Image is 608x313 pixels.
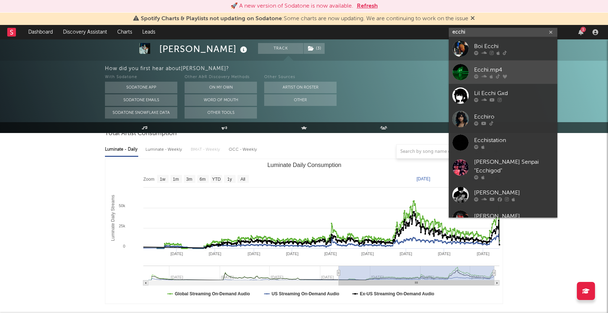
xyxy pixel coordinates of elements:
button: Sodatone App [105,82,177,93]
span: Total Artist Consumption [105,129,177,138]
a: [PERSON_NAME] [449,183,557,207]
text: YTD [212,177,221,182]
div: Other Sources [264,73,337,82]
text: 1w [160,177,166,182]
text: 6m [200,177,206,182]
text: Global Streaming On-Demand Audio [175,291,250,296]
a: Ecchiro [449,107,557,131]
div: [PERSON_NAME] [474,212,554,221]
text: All [240,177,245,182]
a: [PERSON_NAME] [449,207,557,230]
div: How did you first hear about [PERSON_NAME] ? [105,64,608,73]
div: Ecchistation [474,136,554,145]
div: Other A&R Discovery Methods [185,73,257,82]
text: [DATE] [361,252,374,256]
a: Dashboard [23,25,58,39]
text: [DATE] [438,252,451,256]
text: [DATE] [248,252,260,256]
a: Leads [137,25,160,39]
text: [DATE] [170,252,183,256]
div: With Sodatone [105,73,177,82]
div: Lil Ecchi Gxd [474,89,554,98]
text: [DATE] [477,252,490,256]
button: Track [258,43,303,54]
a: Lil Ecchi Gxd [449,84,557,107]
text: 50k [119,203,125,208]
div: Luminate - Daily [105,143,138,156]
button: (3) [304,43,325,54]
text: Ex-US Streaming On-Demand Audio [360,291,434,296]
span: Dismiss [470,16,475,22]
text: Luminate Daily Streams [110,195,115,241]
text: [DATE] [209,252,221,256]
input: Search by song name or URL [397,149,473,155]
a: Discovery Assistant [58,25,112,39]
input: Search for artists [449,28,557,37]
span: : Some charts are now updating. We are continuing to work on the issue [141,16,468,22]
a: [PERSON_NAME] Senpai "Ecchigod" [449,154,557,183]
div: Luminate - Weekly [145,143,183,156]
div: 🚀 A new version of Sodatone is now available. [231,2,353,10]
div: Boi Ecchi [474,42,554,51]
div: OCC - Weekly [229,143,258,156]
a: Charts [112,25,137,39]
text: [DATE] [400,252,412,256]
a: Boi Ecchi [449,37,557,60]
text: Zoom [143,177,155,182]
div: Ecchiro [474,113,554,121]
div: [PERSON_NAME] [474,189,554,197]
text: [DATE] [324,252,337,256]
button: Refresh [357,2,378,10]
text: 0 [123,244,125,248]
svg: Luminate Daily Consumption [105,159,503,304]
text: [DATE] [286,252,299,256]
div: [PERSON_NAME] Senpai "Ecchigod" [474,158,554,175]
text: 1y [227,177,232,182]
text: [DATE] [417,176,430,181]
button: 1 [578,29,583,35]
button: Other Tools [185,107,257,119]
button: Sodatone Snowflake Data [105,107,177,119]
span: Spotify Charts & Playlists not updating on Sodatone [141,16,282,22]
div: [PERSON_NAME] [159,43,249,55]
a: Ecchi.mp4 [449,60,557,84]
div: Ecchi.mp4 [474,66,554,74]
button: Other [264,94,337,106]
text: US Streaming On-Demand Audio [272,291,339,296]
text: 3m [186,177,193,182]
div: 1 [580,27,586,32]
button: Artist on Roster [264,82,337,93]
text: 1m [173,177,179,182]
button: On My Own [185,82,257,93]
button: Word Of Mouth [185,94,257,106]
button: Sodatone Emails [105,94,177,106]
text: Luminate Daily Consumption [267,162,342,168]
span: ( 3 ) [303,43,325,54]
text: 25k [119,224,125,228]
a: Ecchistation [449,131,557,154]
